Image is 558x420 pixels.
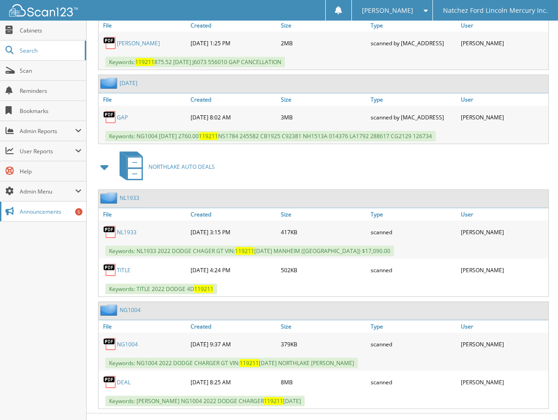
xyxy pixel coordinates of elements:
span: Reminders [20,87,82,95]
span: Keywords: NG1004 [DATE] 2760.00 NS1784 245582 CB1925 C92381 NH1513A 014376 LA1792 288617 CG2129 1... [105,131,436,141]
a: File [98,208,188,221]
span: 119211 [240,359,259,367]
a: NL1933 [117,228,137,236]
a: NL1933 [120,194,139,202]
span: Search [20,47,80,54]
a: NORTHLAKE AUTO DEALS [114,149,215,185]
div: 2MB [279,34,368,52]
span: Admin Menu [20,188,75,195]
div: scanned by [MAC_ADDRESS] [368,108,458,126]
span: Scan [20,67,82,75]
a: NG1004 [117,340,138,348]
span: Keywords: [PERSON_NAME] NG1004 2022 DODGE CHARGER [DATE] [105,396,305,406]
div: scanned by [MAC_ADDRESS] [368,34,458,52]
a: [DATE] [120,79,137,87]
a: User [459,19,548,32]
div: scanned [368,223,458,241]
a: TITLE [117,266,131,274]
div: [DATE] 4:24 PM [188,261,278,279]
a: Size [279,19,368,32]
img: PDF.png [103,263,117,277]
a: Created [188,320,278,333]
div: scanned [368,335,458,353]
a: Created [188,93,278,106]
span: 119211 [264,397,283,405]
span: Natchez Ford Lincoln Mercury Inc. [443,8,548,13]
span: Cabinets [20,27,82,34]
div: 502KB [279,261,368,279]
iframe: Chat Widget [512,376,558,420]
div: [DATE] 3:15 PM [188,223,278,241]
a: [PERSON_NAME] [117,39,160,47]
span: Announcements [20,208,82,215]
img: folder2.png [100,304,120,316]
img: folder2.png [100,77,120,89]
span: User Reports [20,147,75,155]
img: PDF.png [103,36,117,50]
a: NG1004 [120,306,141,314]
span: Keywords: 875.52 [DATE] J6073 556010 GAP CANCELLATION [105,57,285,67]
div: [PERSON_NAME] [459,34,548,52]
a: Type [368,208,458,221]
div: [DATE] 8:02 AM [188,108,278,126]
span: 119211 [135,58,154,66]
div: [DATE] 8:25 AM [188,373,278,391]
span: Admin Reports [20,127,75,135]
span: Keywords: TITLE 2022 DODGE 4D [105,284,217,294]
span: 119211 [194,285,213,293]
div: 5 [75,208,82,215]
img: folder2.png [100,192,120,204]
a: Type [368,320,458,333]
a: Created [188,19,278,32]
a: Size [279,320,368,333]
span: NORTHLAKE AUTO DEALS [148,163,215,171]
a: DEAL [117,378,131,386]
img: PDF.png [103,375,117,389]
span: [PERSON_NAME] [362,8,413,13]
a: Size [279,208,368,221]
a: GAP [117,113,128,121]
div: [PERSON_NAME] [459,335,548,353]
img: scan123-logo-white.svg [9,4,78,16]
span: Keywords: NL1933 2022 DODGE CHAGER GT VIN: [DATE] MANHEIM ([GEOGRAPHIC_DATA]) $17,090.00 [105,246,394,256]
a: File [98,19,188,32]
span: Bookmarks [20,107,82,115]
span: Keywords: NG1004 2022 DODGE CHARGER GT VIN: [DATE] NORTHLAKE [PERSON_NAME] [105,358,358,368]
div: scanned [368,261,458,279]
span: 119211 [199,132,218,140]
span: Help [20,167,82,175]
a: Type [368,93,458,106]
a: User [459,320,548,333]
a: File [98,93,188,106]
div: 417KB [279,223,368,241]
div: scanned [368,373,458,391]
div: [PERSON_NAME] [459,108,548,126]
div: 8MB [279,373,368,391]
a: Size [279,93,368,106]
div: [PERSON_NAME] [459,261,548,279]
div: 3MB [279,108,368,126]
img: PDF.png [103,337,117,351]
a: User [459,208,548,221]
div: 379KB [279,335,368,353]
div: [PERSON_NAME] [459,373,548,391]
a: File [98,320,188,333]
a: Type [368,19,458,32]
div: [PERSON_NAME] [459,223,548,241]
img: PDF.png [103,225,117,239]
span: 119211 [235,247,254,255]
a: User [459,93,548,106]
img: PDF.png [103,110,117,124]
a: Created [188,208,278,221]
div: [DATE] 9:37 AM [188,335,278,353]
div: [DATE] 1:25 PM [188,34,278,52]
